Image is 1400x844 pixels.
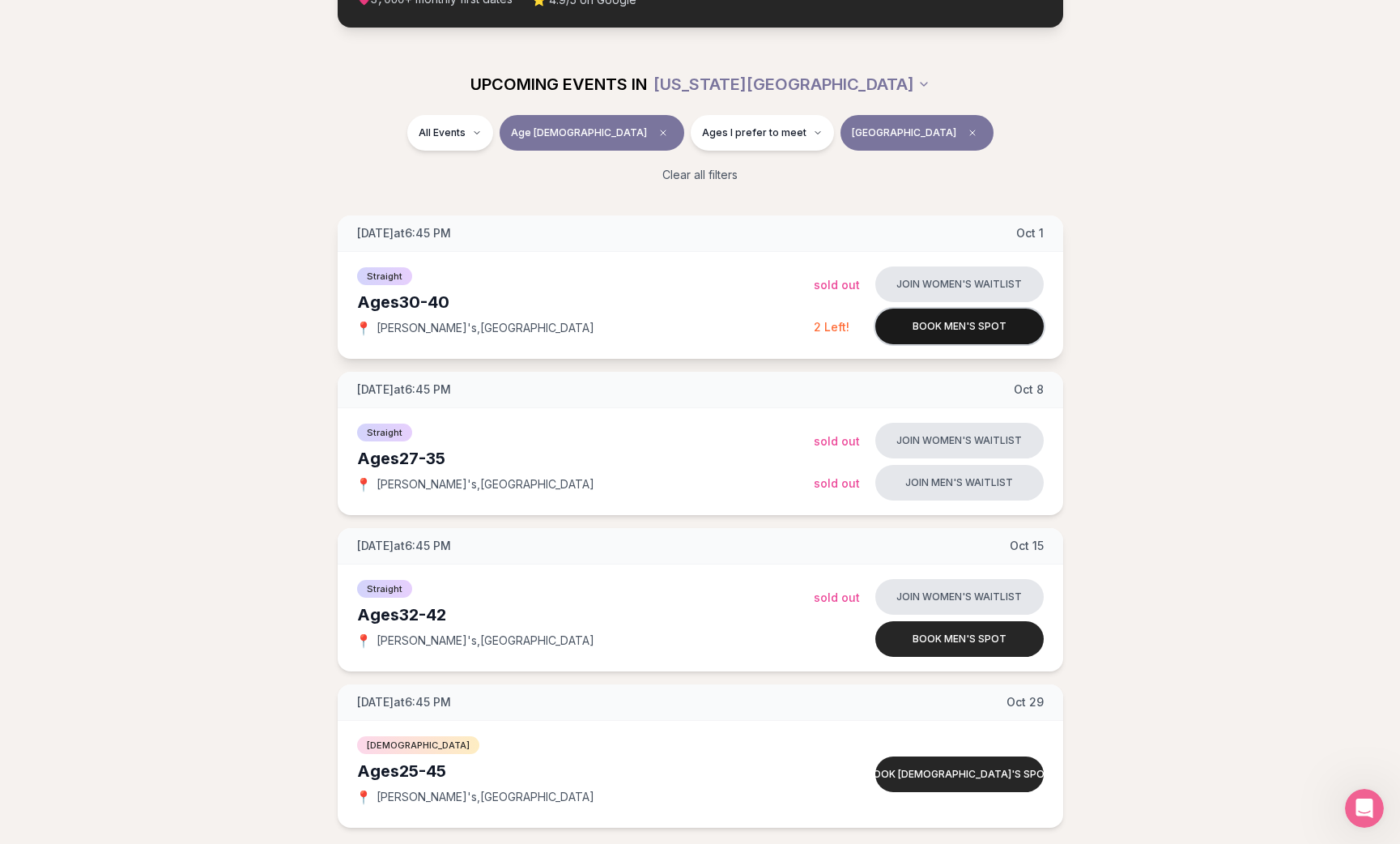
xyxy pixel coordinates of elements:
button: Join women's waitlist [875,579,1044,615]
button: [US_STATE][GEOGRAPHIC_DATA] [653,66,930,102]
button: All Events [407,115,493,151]
span: [GEOGRAPHIC_DATA] [852,126,956,139]
span: 📍 [357,322,370,335]
button: [GEOGRAPHIC_DATA]Clear borough filter [840,115,994,151]
div: Ages 32-42 [357,603,814,626]
button: Join women's waitlist [875,266,1044,302]
div: Ages 30-40 [357,291,814,313]
button: Ages I prefer to meet [691,115,834,151]
button: Join men's waitlist [875,465,1044,501]
iframe: Intercom live chat [1345,789,1384,828]
button: Age [DEMOGRAPHIC_DATA]Clear age [500,115,684,151]
span: Oct 15 [1010,538,1044,554]
span: [DATE] at 6:45 PM [357,225,451,241]
span: [DATE] at 6:45 PM [357,694,451,710]
span: All Events [419,126,466,139]
span: UPCOMING EVENTS IN [470,73,647,96]
span: Sold Out [814,434,860,448]
span: [DATE] at 6:45 PM [357,538,451,554]
span: Straight [357,580,412,598]
span: [PERSON_NAME]'s , [GEOGRAPHIC_DATA] [377,320,594,336]
span: [DATE] at 6:45 PM [357,382,451,398]
span: Oct 29 [1006,694,1044,710]
span: 📍 [357,634,370,647]
button: Book [DEMOGRAPHIC_DATA]'s spot [875,757,1044,792]
span: Clear borough filter [963,123,982,143]
div: Ages 25-45 [357,760,814,782]
span: 📍 [357,478,370,491]
span: 📍 [357,791,370,804]
button: Join women's waitlist [875,423,1044,458]
span: [PERSON_NAME]'s , [GEOGRAPHIC_DATA] [377,476,594,492]
span: Straight [357,424,412,441]
span: [PERSON_NAME]'s , [GEOGRAPHIC_DATA] [377,633,594,649]
span: Sold Out [814,590,860,604]
span: Oct 1 [1016,225,1044,241]
span: Oct 8 [1014,382,1044,398]
span: Ages I prefer to meet [702,126,806,139]
span: Sold Out [814,278,860,292]
span: Age [DEMOGRAPHIC_DATA] [511,126,647,139]
span: 2 Left! [814,320,849,334]
span: Straight [357,267,412,285]
button: Book men's spot [875,309,1044,344]
span: [PERSON_NAME]'s , [GEOGRAPHIC_DATA] [377,789,594,805]
span: [DEMOGRAPHIC_DATA] [357,736,479,754]
button: Clear all filters [653,157,747,193]
button: Book men's spot [875,621,1044,657]
span: Clear age [653,123,673,143]
span: Sold Out [814,476,860,490]
div: Ages 27-35 [357,447,814,470]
